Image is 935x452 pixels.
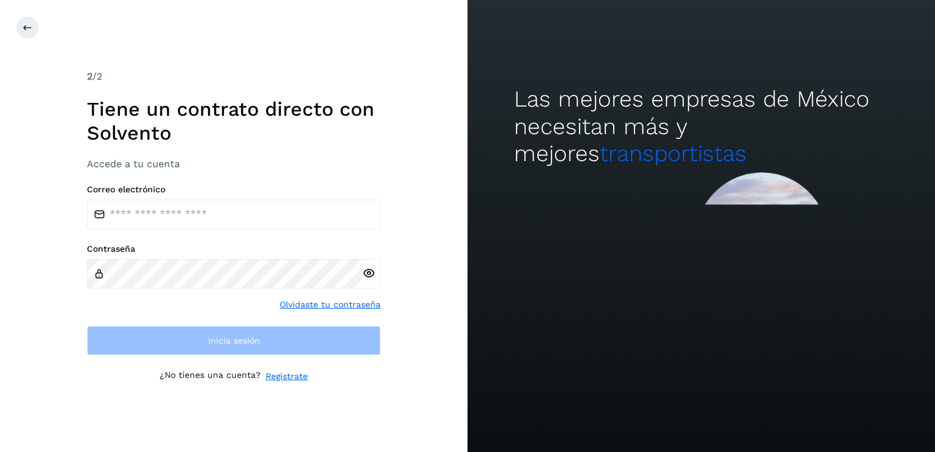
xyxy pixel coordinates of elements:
[514,86,888,167] h2: Las mejores empresas de México necesitan más y mejores
[208,336,260,345] span: Inicia sesión
[87,69,381,84] div: /2
[600,140,747,167] span: transportistas
[87,244,381,254] label: Contraseña
[87,184,381,195] label: Correo electrónico
[280,298,381,311] a: Olvidaste tu contraseña
[160,370,261,383] p: ¿No tienes una cuenta?
[87,158,381,170] h3: Accede a tu cuenta
[87,326,381,355] button: Inicia sesión
[87,97,381,145] h1: Tiene un contrato directo con Solvento
[87,70,92,82] span: 2
[266,370,308,383] a: Regístrate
